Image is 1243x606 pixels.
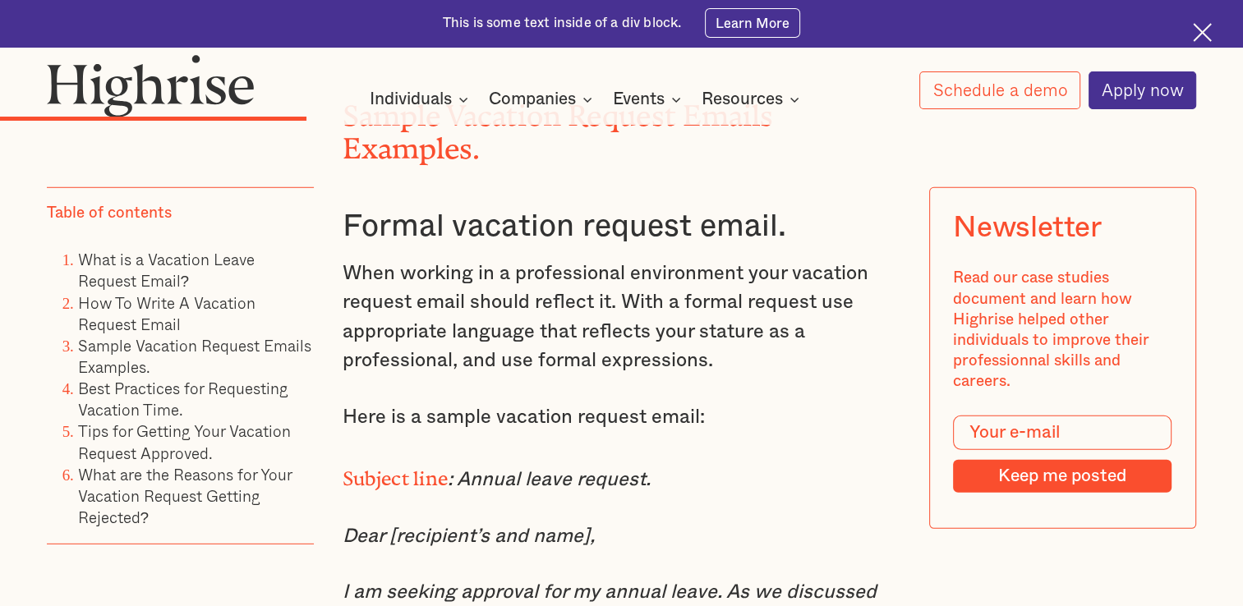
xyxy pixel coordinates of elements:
div: Newsletter [954,210,1102,244]
div: Read our case studies document and learn how Highrise helped other individuals to improve their p... [954,268,1172,392]
a: What are the Reasons for Your Vacation Request Getting Rejected? [78,461,292,528]
div: Events [613,90,665,109]
h3: Formal vacation request email. [343,207,901,246]
div: Individuals [370,90,473,109]
div: Resources [702,90,804,109]
a: How To Write A Vacation Request Email [78,290,256,335]
a: Schedule a demo [919,71,1080,109]
a: Best Practices for Requesting Vacation Time. [78,376,288,421]
a: What is a Vacation Leave Request Email? [78,247,255,292]
p: Here is a sample vacation request email: [343,403,901,432]
div: Table of contents [47,203,172,223]
div: Companies [489,90,576,109]
em: Dear [recipient’s and name], [343,526,595,546]
img: Highrise logo [47,54,255,117]
div: Companies [489,90,597,109]
h2: Sample Vacation Request Emails Examples. [343,92,901,158]
div: Resources [702,90,783,109]
img: Cross icon [1193,23,1212,42]
form: Modal Form [954,415,1172,492]
p: When working in a professional environment your vacation request email should reflect it. With a ... [343,259,901,376]
div: Events [613,90,686,109]
strong: Subject line [343,467,449,480]
div: Individuals [370,90,452,109]
a: Tips for Getting Your Vacation Request Approved. [78,419,291,464]
a: Learn More [705,8,801,38]
div: This is some text inside of a div block. [443,14,682,33]
a: Apply now [1089,71,1197,109]
input: Keep me posted [954,459,1172,492]
em: : Annual leave request. [448,470,651,489]
input: Your e-mail [954,415,1172,450]
a: Sample Vacation Request Emails Examples. [78,333,311,378]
